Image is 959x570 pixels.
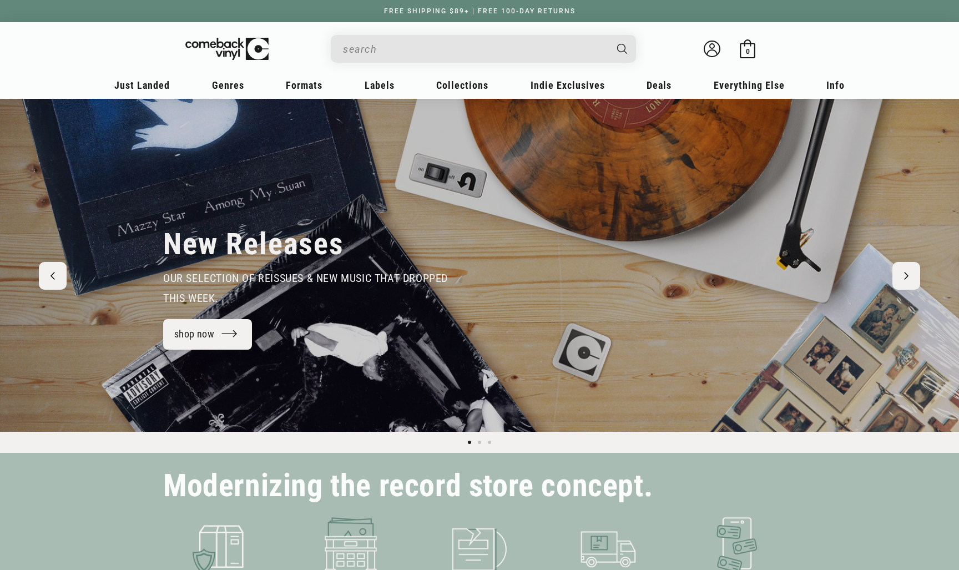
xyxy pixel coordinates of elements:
input: When autocomplete results are available use up and down arrows to review and enter to select [343,38,606,60]
button: Next slide [892,262,920,290]
a: shop now [163,319,252,350]
button: Load slide 2 of 3 [475,437,484,447]
h2: Modernizing the record store concept. [163,473,653,499]
span: Collections [436,79,488,91]
button: Previous slide [39,262,67,290]
span: Formats [286,79,322,91]
span: Genres [212,79,244,91]
h2: New Releases [163,226,344,263]
button: Search [608,35,638,63]
span: 0 [746,47,750,56]
span: Info [826,79,845,91]
span: Indie Exclusives [531,79,605,91]
button: Load slide 3 of 3 [484,437,494,447]
span: Everything Else [714,79,785,91]
button: Load slide 1 of 3 [465,437,475,447]
span: Deals [647,79,672,91]
span: Just Landed [114,79,170,91]
span: our selection of reissues & new music that dropped this week. [163,271,448,305]
a: FREE SHIPPING $89+ | FREE 100-DAY RETURNS [373,7,587,15]
span: Labels [365,79,395,91]
div: Search [331,35,636,63]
